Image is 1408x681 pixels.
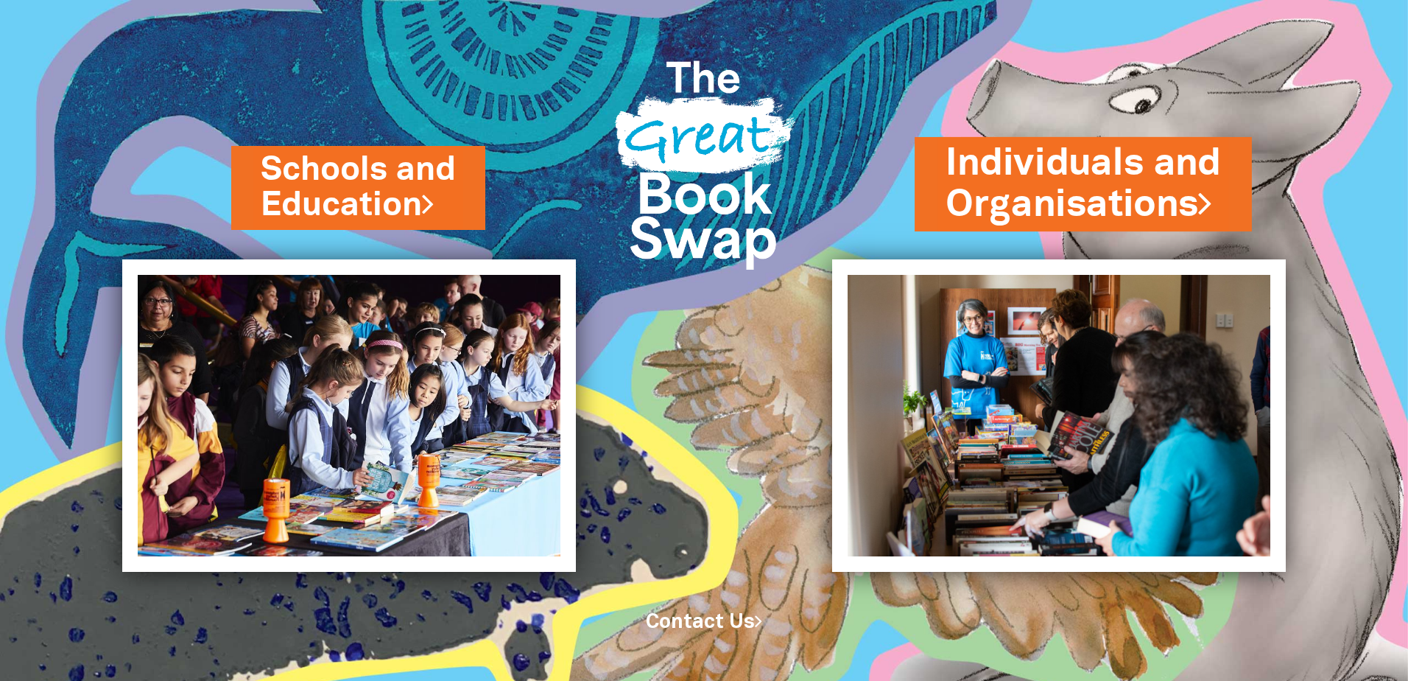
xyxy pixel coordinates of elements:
a: Contact Us [646,613,762,632]
a: Individuals andOrganisations [946,138,1221,231]
img: Great Bookswap logo [598,18,811,300]
a: Schools andEducation [261,147,456,228]
img: Schools and Education [122,259,575,572]
img: Individuals and Organisations [832,259,1285,572]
